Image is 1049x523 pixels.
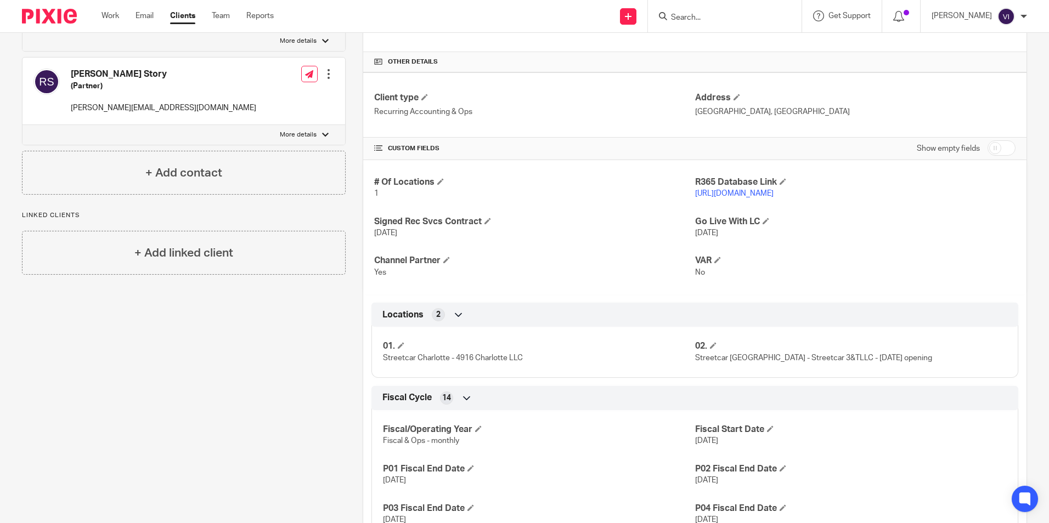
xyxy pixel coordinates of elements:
[383,354,523,362] span: Streetcar Charlotte - 4916 Charlotte LLC
[71,103,256,113] p: [PERSON_NAME][EMAIL_ADDRESS][DOMAIN_NAME]
[136,10,154,21] a: Email
[695,177,1016,188] h4: R365 Database Link
[374,216,695,228] h4: Signed Rec Svcs Contract
[170,10,195,21] a: Clients
[101,10,119,21] a: Work
[917,143,980,154] label: Show empty fields
[33,69,60,95] img: svg%3E
[383,503,695,514] h4: P03 Fiscal End Date
[695,269,705,276] span: No
[374,144,695,153] h4: CUSTOM FIELDS
[932,10,992,21] p: [PERSON_NAME]
[212,10,230,21] a: Team
[436,309,441,320] span: 2
[134,245,233,261] h4: + Add linked client
[71,69,256,80] h4: [PERSON_NAME] Story
[71,81,256,92] h5: (Partner)
[695,437,718,445] span: [DATE]
[695,229,718,237] span: [DATE]
[695,424,1007,435] h4: Fiscal Start Date
[695,476,718,484] span: [DATE]
[442,393,451,403] span: 14
[695,106,1016,117] p: [GEOGRAPHIC_DATA], [GEOGRAPHIC_DATA]
[695,255,1016,266] h4: VAR
[280,130,317,139] p: More details
[374,177,695,188] h4: # Of Locations
[997,8,1015,25] img: svg%3E
[382,392,432,403] span: Fiscal Cycle
[246,10,274,21] a: Reports
[695,216,1016,228] h4: Go Live With LC
[374,269,386,276] span: Yes
[374,229,397,237] span: [DATE]
[695,354,932,362] span: Streetcar [GEOGRAPHIC_DATA] - Streetcar 3&TLLC - [DATE] opening
[383,340,695,352] h4: 01.
[374,190,379,197] span: 1
[280,37,317,46] p: More details
[22,9,77,24] img: Pixie
[388,58,438,66] span: Other details
[828,12,871,20] span: Get Support
[383,424,695,435] h4: Fiscal/Operating Year
[374,106,695,117] p: Recurring Accounting & Ops
[383,437,459,445] span: Fiscal & Ops - monthly
[695,463,1007,475] h4: P02 Fiscal End Date
[695,503,1007,514] h4: P04 Fiscal End Date
[695,92,1016,104] h4: Address
[374,255,695,266] h4: Channel Partner
[383,463,695,475] h4: P01 Fiscal End Date
[22,211,346,220] p: Linked clients
[382,309,424,321] span: Locations
[383,476,406,484] span: [DATE]
[670,13,769,23] input: Search
[374,92,695,104] h4: Client type
[695,190,774,197] a: [URL][DOMAIN_NAME]
[145,164,222,181] h4: + Add contact
[695,340,1007,352] h4: 02.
